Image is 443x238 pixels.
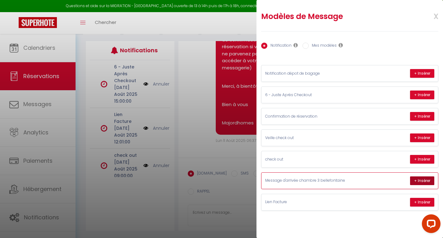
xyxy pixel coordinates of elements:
[339,43,343,48] i: Les modèles généraux sont visibles par vous et votre équipe
[293,43,298,48] i: Les notifications sont visibles par toi et ton équipe
[410,155,434,164] button: + Insérer
[419,8,438,23] span: x
[265,178,358,184] p: Message d'arrivée chambre 3 bellefontaine
[410,176,434,185] button: + Insérer
[267,43,292,49] label: Notification
[265,114,358,119] p: Confirmation de réservation
[265,135,358,141] p: Veille check out
[265,156,358,162] p: check out
[265,92,358,98] p: 6 - Juste Après Checkout
[410,91,434,99] button: + Insérer
[410,133,434,142] button: + Insérer
[410,112,434,121] button: + Insérer
[410,198,434,207] button: + Insérer
[261,12,406,21] h2: Modèles de Message
[417,212,443,238] iframe: LiveChat chat widget
[309,43,337,49] label: Mes modèles
[265,71,358,77] p: Notification dépot de bagage
[265,199,358,205] p: Lien Facture
[410,69,434,78] button: + Insérer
